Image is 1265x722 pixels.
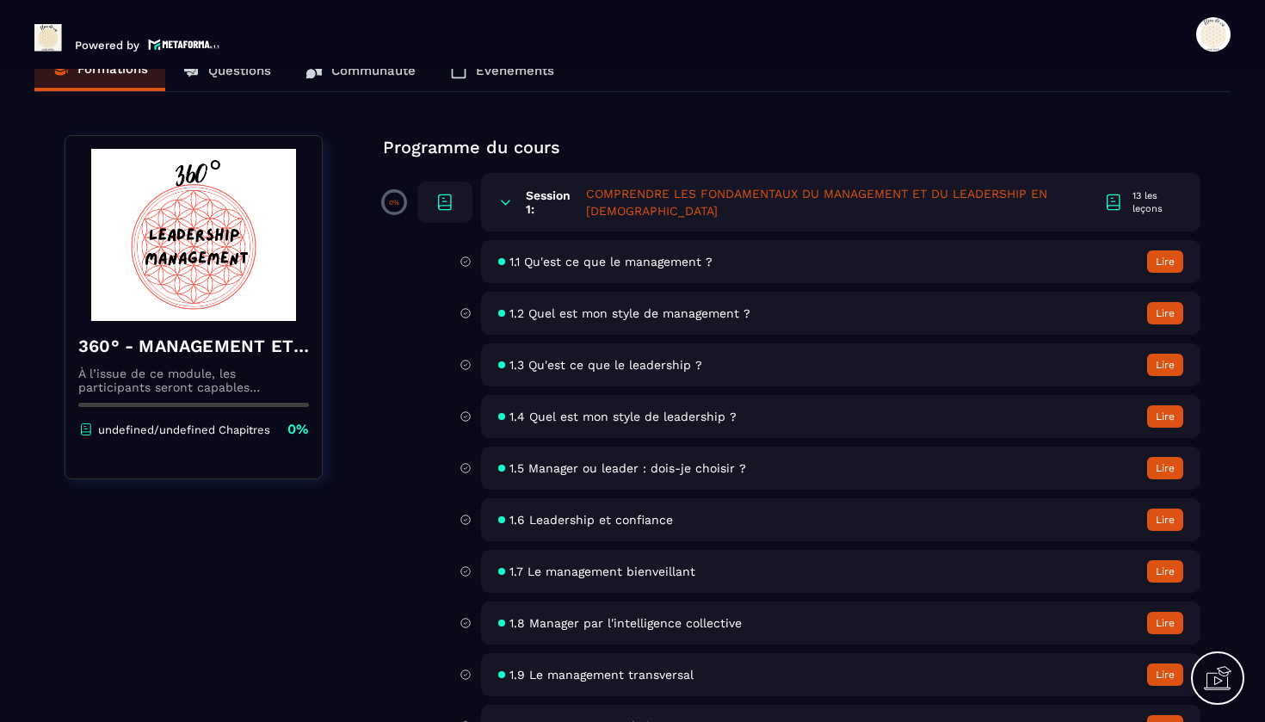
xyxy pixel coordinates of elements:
[1147,405,1183,428] button: Lire
[1147,250,1183,273] button: Lire
[509,668,694,682] span: 1.9 Le management transversal
[509,565,695,578] span: 1.7 Le management bienveillant
[1132,189,1183,215] div: 13 les leçons
[1147,560,1183,583] button: Lire
[34,24,62,52] img: logo-branding
[383,135,1200,159] p: Programme du cours
[148,37,220,52] img: logo
[1147,354,1183,376] button: Lire
[509,306,750,320] span: 1.2 Quel est mon style de management ?
[389,199,399,207] p: 0%
[78,334,309,358] h4: 360° - MANAGEMENT ET LEADERSHIP
[78,149,309,321] img: banner
[1147,302,1183,324] button: Lire
[509,358,702,372] span: 1.3 Qu'est ce que le leadership ?
[509,616,742,630] span: 1.8 Manager par l'intelligence collective
[75,39,139,52] p: Powered by
[98,423,270,436] p: undefined/undefined Chapitres
[1147,663,1183,686] button: Lire
[1147,509,1183,531] button: Lire
[509,410,737,423] span: 1.4 Quel est mon style de leadership ?
[509,461,746,475] span: 1.5 Manager ou leader : dois-je choisir ?
[509,255,713,268] span: 1.1 Qu'est ce que le management ?
[586,185,1104,219] h5: COMPRENDRE LES FONDAMENTAUX DU MANAGEMENT ET DU LEADERSHIP EN [DEMOGRAPHIC_DATA]
[1147,612,1183,634] button: Lire
[287,420,309,439] p: 0%
[509,513,673,527] span: 1.6 Leadership et confiance
[78,367,309,394] p: À l’issue de ce module, les participants seront capables d’affirmer pleinement leur posture de ca...
[526,188,575,216] h6: Session 1:
[1147,457,1183,479] button: Lire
